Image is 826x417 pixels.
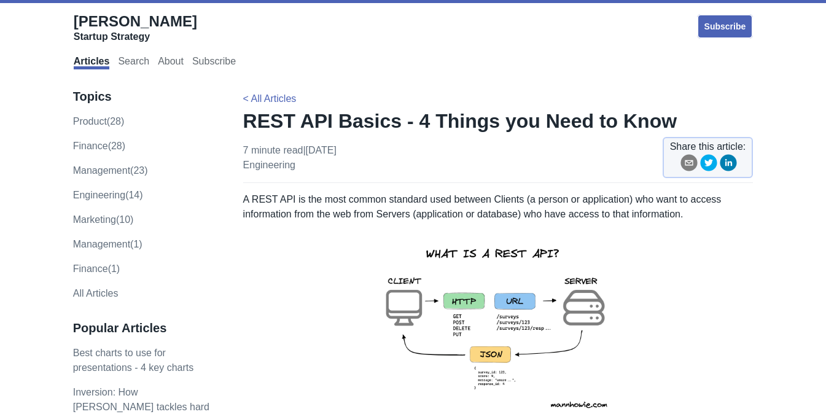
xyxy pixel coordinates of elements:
a: Finance(1) [73,263,120,274]
span: [PERSON_NAME] [74,13,197,29]
a: Subscribe [697,14,754,39]
div: Startup Strategy [74,31,197,43]
a: Articles [74,56,110,69]
p: A REST API is the most common standard used between Clients (a person or application) who want to... [243,192,754,222]
button: twitter [700,154,717,176]
button: linkedin [720,154,737,176]
h3: Topics [73,89,217,104]
p: 7 minute read | [DATE] [243,143,337,173]
a: About [158,56,184,69]
h1: REST API Basics - 4 Things you Need to Know [243,109,754,133]
a: [PERSON_NAME]Startup Strategy [74,12,197,43]
a: Best charts to use for presentations - 4 key charts [73,348,194,373]
a: engineering [243,160,295,170]
button: email [680,154,698,176]
a: management(23) [73,165,148,176]
a: finance(28) [73,141,125,151]
a: marketing(10) [73,214,134,225]
a: engineering(14) [73,190,143,200]
span: Share this article: [670,139,746,154]
a: Management(1) [73,239,142,249]
a: < All Articles [243,93,297,104]
a: product(28) [73,116,125,127]
a: Search [118,56,149,69]
h3: Popular Articles [73,321,217,336]
a: Subscribe [192,56,236,69]
a: All Articles [73,288,119,298]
